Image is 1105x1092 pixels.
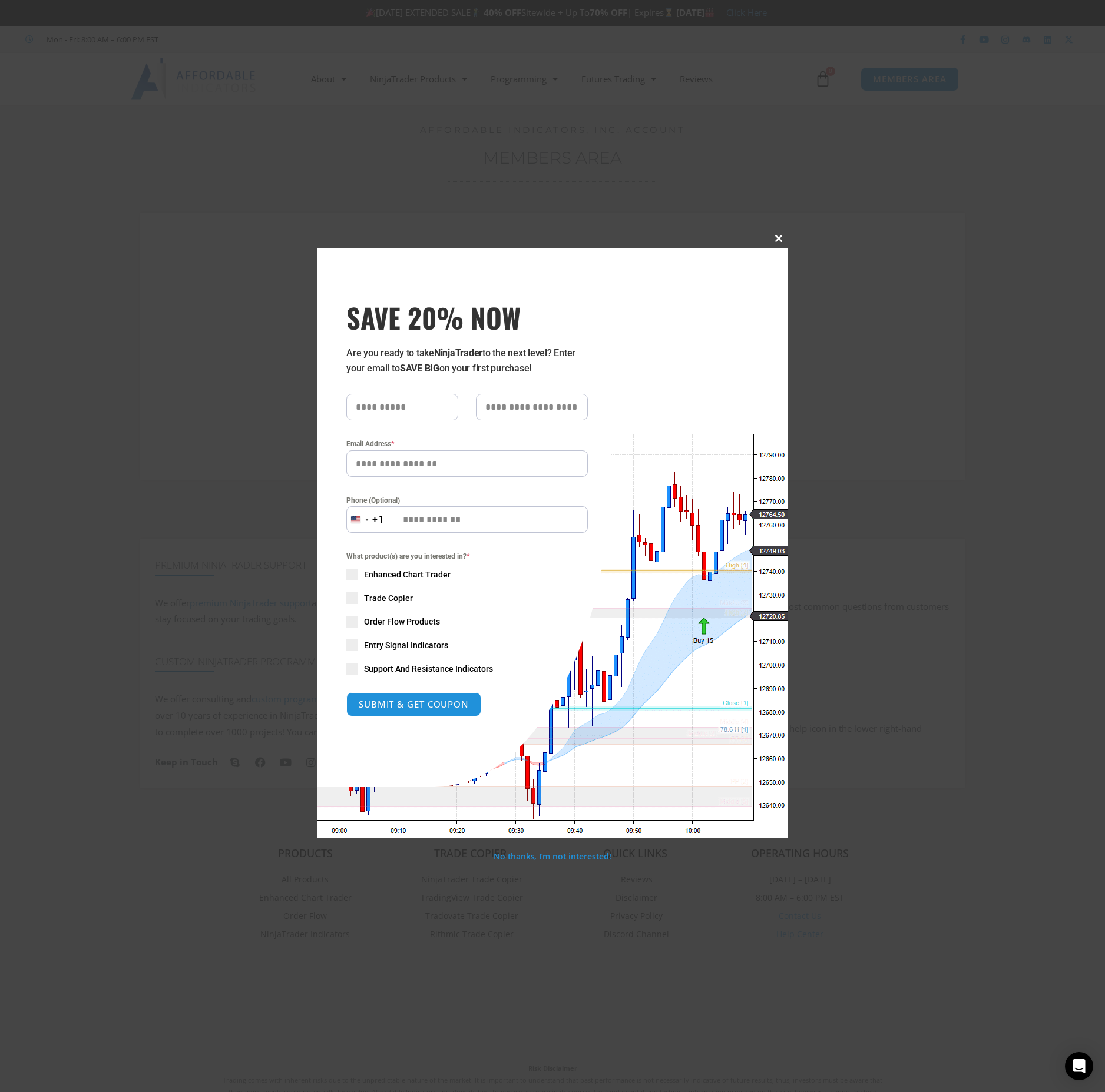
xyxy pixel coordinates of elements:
[346,494,588,506] label: Phone (Optional)
[372,512,384,527] div: +1
[1065,1052,1093,1080] div: Open Intercom Messenger
[346,301,588,334] span: SAVE 20% NOW
[346,569,588,580] label: Enhanced Chart Trader
[346,639,588,651] label: Entry Signal Indicators
[400,363,439,374] strong: SAVE BIG
[346,506,384,533] button: Selected country
[346,592,588,604] label: Trade Copier
[494,851,611,862] a: No thanks, I’m not interested!
[346,692,481,716] button: SUBMIT & GET COUPON
[364,663,493,675] span: Support And Resistance Indicators
[346,438,588,450] label: Email Address
[346,616,588,628] label: Order Flow Products
[346,346,588,376] p: Are you ready to take to the next level? Enter your email to on your first purchase!
[364,569,451,580] span: Enhanced Chart Trader
[364,592,413,604] span: Trade Copier
[364,639,448,651] span: Entry Signal Indicators
[364,616,440,628] span: Order Flow Products
[346,663,588,675] label: Support And Resistance Indicators
[346,550,588,562] span: What product(s) are you interested in?
[434,347,482,359] strong: NinjaTrader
